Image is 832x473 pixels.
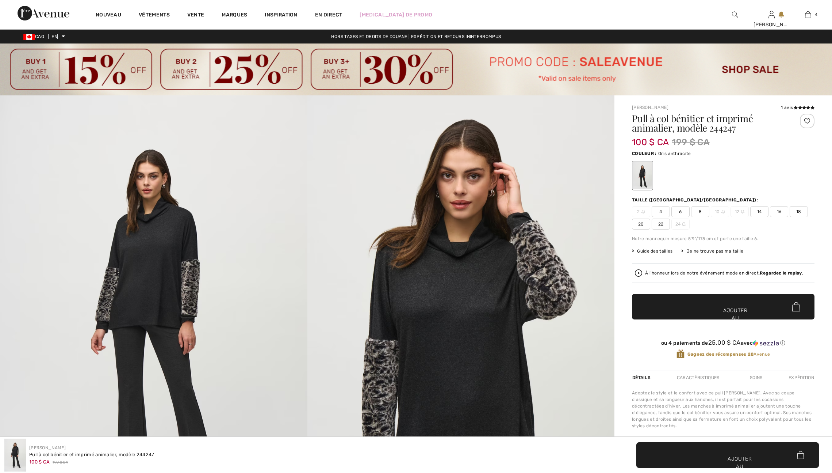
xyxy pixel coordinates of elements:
a: Vêtements [139,12,170,19]
font: Vêtements [139,12,170,18]
span: 25.00 $ CA [708,339,741,346]
img: ring-m.svg [721,210,725,213]
font: Regardez le replay. [760,270,803,276]
font: Guide des tailles [637,249,672,254]
font: À l'honneur lors de notre événement mode en direct. [645,270,760,276]
font: Nouveau [96,12,121,18]
a: En direct [315,11,342,19]
a: Marques [222,12,247,19]
font: 199 $ CA [672,137,709,147]
img: 1ère Avenue [18,6,69,20]
font: 1 avis [781,105,793,110]
img: Dollar canadien [23,34,35,40]
img: Sezzle [753,340,779,347]
font: 24 [675,222,681,227]
font: Hors taxes et droits de douane | Expédition et retours ininterrompus [331,34,501,39]
font: Vente [187,12,204,18]
font: [MEDICAL_DATA] de promo [360,12,432,18]
font: 4 [659,209,662,214]
img: Bag.svg [797,451,804,459]
font: 14 [757,209,762,214]
font: EN [51,34,57,39]
div: ou 4 paiements de avec [632,339,814,347]
img: ring-m.svg [682,222,686,226]
font: 12 [735,209,740,214]
div: ou 4 paiements de25.00 $ CAavecSezzle Cliquez pour en savoir plus sur Sezzle [632,339,814,349]
font: Pull à col bénitier et imprimé animalier, modèle 244247 [29,452,154,457]
iframe: Ouvre un widget où vous pouvez trouver plus d'informations [785,418,825,436]
font: Avenue [754,352,770,357]
font: Inspiration [265,12,297,18]
img: Mes informations [768,10,775,19]
font: 22 [658,222,664,227]
font: 8 [699,209,702,214]
a: [PERSON_NAME] [29,445,66,450]
font: 199 $ CA [53,460,68,465]
font: Couleur : [632,151,657,156]
a: [PERSON_NAME] [632,105,668,110]
img: rechercher sur le site [732,10,738,19]
img: ring-m.svg [641,210,645,213]
font: Ajouter au panier [723,307,748,330]
a: 4 [790,10,826,19]
font: Marques [222,12,247,18]
img: Pull à col bénitier et imprimé animalier, modèle 244247 [4,439,26,472]
font: 4 [815,12,817,17]
font: Gris anthracite [658,151,691,156]
font: 2 [637,209,640,214]
font: Soins [750,375,763,380]
font: 100 $ CA [29,459,50,465]
img: Récompenses Avenue [676,349,685,359]
font: Détails [632,375,651,380]
font: 18 [796,209,801,214]
font: 16 [777,209,782,214]
font: [PERSON_NAME] [754,22,796,28]
font: Pull à col bénitier et imprimé animalier, modèle 244247 [632,112,753,134]
font: Gagnez des récompenses 20 [687,352,754,357]
font: 6 [679,209,682,214]
a: [MEDICAL_DATA] de promo [360,11,432,19]
font: 10 [715,209,720,214]
a: Nouveau [96,12,121,19]
font: Expédition [789,375,814,380]
a: Vente [187,12,204,19]
font: Adoptez le style et le confort avec ce pull [PERSON_NAME]. Avec sa coupe classique et sa longueur... [632,390,812,428]
font: Caractéristiques [677,375,720,380]
font: En direct [315,12,342,18]
img: Regardez le replay [635,269,642,277]
font: CAO [35,34,44,39]
img: Mon sac [805,10,811,19]
font: 20 [638,222,644,227]
a: Se connecter [768,11,775,18]
img: ring-m.svg [741,210,744,213]
font: Je ne trouve pas ma taille [687,249,744,254]
div: Gris anthracite [633,162,652,190]
font: 100 $ CA [632,137,669,147]
img: Bag.svg [792,302,800,312]
font: Notre mannequin mesure 5'9"/175 cm et porte une taille 6. [632,236,758,241]
font: Taille ([GEOGRAPHIC_DATA]/[GEOGRAPHIC_DATA]) : [632,197,759,203]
